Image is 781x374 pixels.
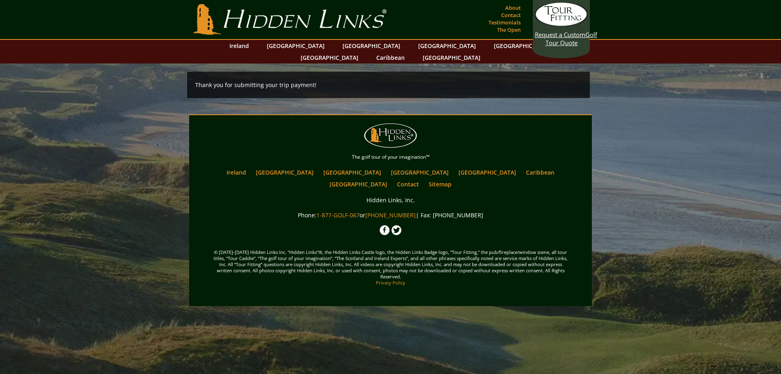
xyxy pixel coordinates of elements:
[535,31,585,39] span: Request a Custom
[225,40,253,52] a: Ireland
[499,9,523,21] a: Contact
[263,40,329,52] a: [GEOGRAPHIC_DATA]
[380,225,390,235] img: Facebook
[372,52,409,63] a: Caribbean
[454,166,520,178] a: [GEOGRAPHIC_DATA]
[325,178,391,190] a: [GEOGRAPHIC_DATA]
[195,80,582,90] p: Thank you for submitting your trip payment!
[522,166,558,178] a: Caribbean
[490,40,556,52] a: [GEOGRAPHIC_DATA]
[425,178,456,190] a: Sitemap
[414,40,480,52] a: [GEOGRAPHIC_DATA]
[387,166,453,178] a: [GEOGRAPHIC_DATA]
[393,178,423,190] a: Contact
[535,2,588,47] a: Request a CustomGolf Tour Quote
[191,153,590,162] p: The golf tour of your imagination™
[191,210,590,220] p: Phone: or | Fax: [PHONE_NUMBER]
[419,52,484,63] a: [GEOGRAPHIC_DATA]
[252,166,318,178] a: [GEOGRAPHIC_DATA]
[191,195,590,205] p: Hidden Links, Inc.
[338,40,404,52] a: [GEOGRAPHIC_DATA]
[503,2,523,13] a: About
[319,166,385,178] a: [GEOGRAPHIC_DATA]
[365,211,416,219] a: [PHONE_NUMBER]
[191,237,590,298] span: © [DATE]-[DATE] Hidden Links Inc. "Hidden Links"®, the Hidden Links Castle logo, the Hidden Links...
[297,52,362,63] a: [GEOGRAPHIC_DATA]
[376,280,405,286] a: Privacy Policy
[223,166,250,178] a: Ireland
[486,17,523,28] a: Testimonials
[495,24,523,35] a: The Open
[316,211,360,219] a: 1-877-GOLF-067
[391,225,401,235] img: Twitter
